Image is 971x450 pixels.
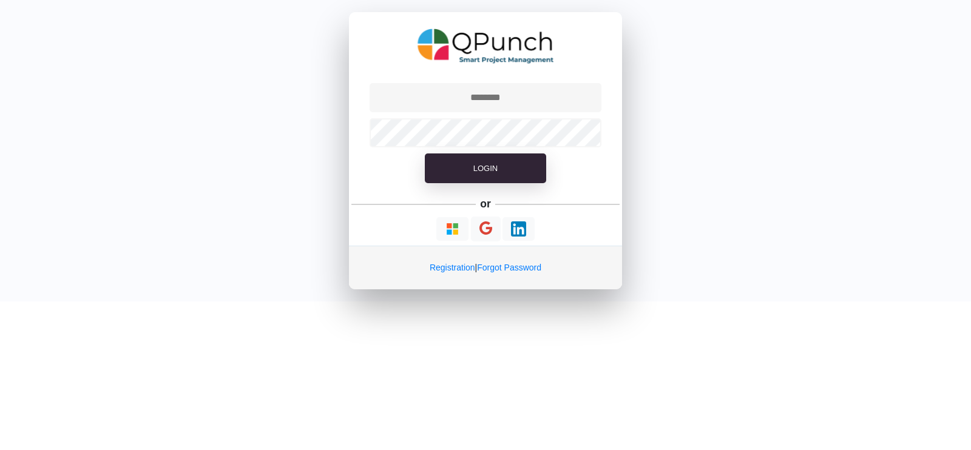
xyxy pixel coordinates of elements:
img: Loading... [445,221,460,237]
img: Loading... [511,221,526,237]
a: Registration [430,263,475,272]
h5: or [478,195,493,212]
span: Login [473,164,498,173]
button: Continue With Google [471,217,501,241]
button: Login [425,153,546,184]
a: Forgot Password [477,263,541,272]
button: Continue With LinkedIn [502,217,535,241]
div: | [349,246,622,289]
img: QPunch [418,24,554,68]
button: Continue With Microsoft Azure [436,217,469,241]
